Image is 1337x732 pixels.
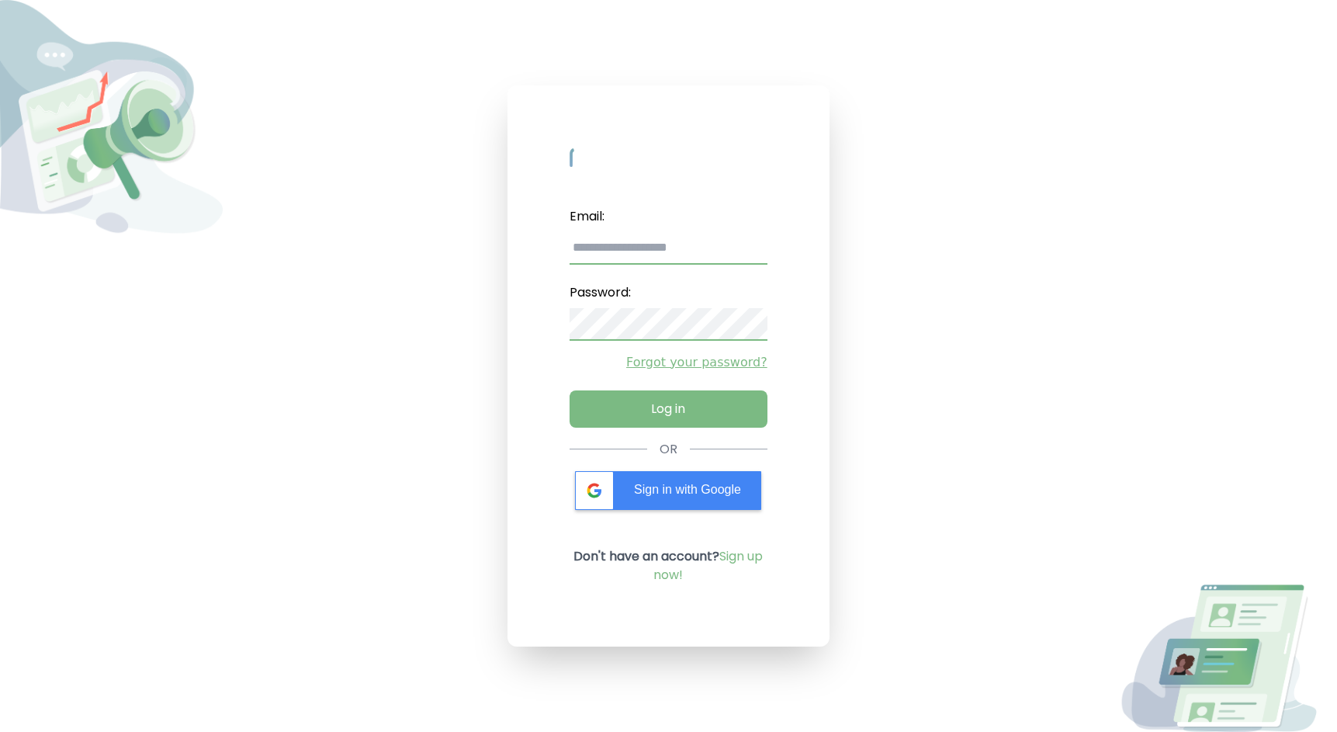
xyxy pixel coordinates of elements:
a: Forgot your password? [570,353,767,372]
p: Don't have an account? [570,547,767,585]
label: Email: [570,201,767,232]
img: Login Image2 [1114,585,1337,732]
label: Password: [570,277,767,308]
div: OR [660,440,677,459]
img: My Influency [570,147,767,175]
button: Log in [570,390,767,428]
span: Sign in with Google [634,483,741,496]
a: Sign up now! [653,547,763,584]
div: Sign in with Google [575,471,761,510]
